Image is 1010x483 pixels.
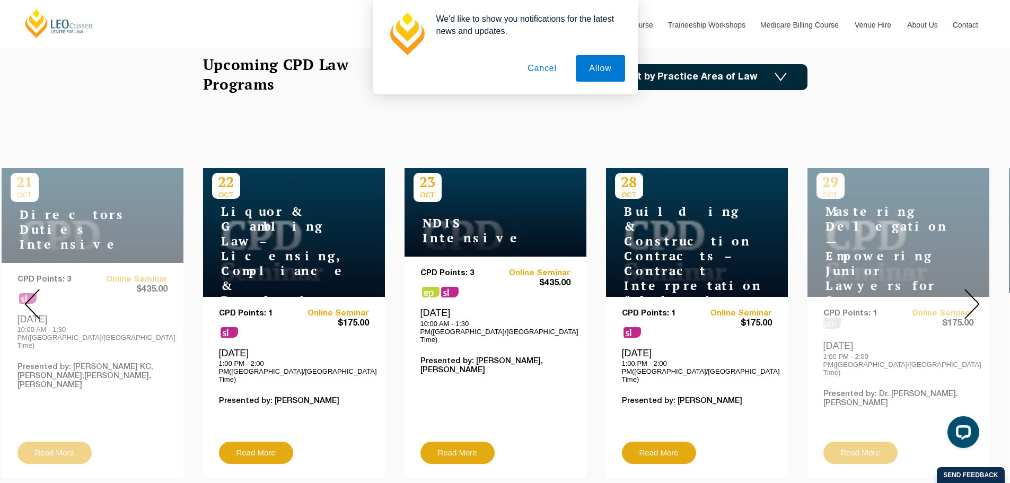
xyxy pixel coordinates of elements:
[514,55,570,82] button: Cancel
[414,191,442,199] span: OCT
[219,359,369,383] p: 1:00 PM - 2:00 PM([GEOGRAPHIC_DATA]/[GEOGRAPHIC_DATA] Time)
[697,309,772,318] a: Online Seminar
[219,309,294,318] p: CPD Points: 1
[622,359,772,383] p: 1:00 PM - 2:00 PM([GEOGRAPHIC_DATA]/[GEOGRAPHIC_DATA] Time)
[420,307,570,343] div: [DATE]
[964,289,980,319] img: Next
[420,320,570,344] p: 10:00 AM - 1:30 PM([GEOGRAPHIC_DATA]/[GEOGRAPHIC_DATA] Time)
[697,318,772,329] span: $175.00
[422,287,440,297] span: ps
[495,278,570,289] span: $435.00
[414,173,442,191] p: 23
[385,13,428,55] img: notification icon
[212,173,240,191] p: 22
[420,442,495,464] a: Read More
[221,327,238,338] span: sl
[622,347,772,383] div: [DATE]
[219,397,369,406] p: Presented by: [PERSON_NAME]
[219,442,293,464] a: Read More
[622,309,697,318] p: CPD Points: 1
[294,309,369,318] a: Online Seminar
[939,412,983,456] iframe: LiveChat chat widget
[420,269,496,278] p: CPD Points: 3
[219,347,369,383] div: [DATE]
[212,204,345,308] h4: Liquor & Gambling Law – Licensing, Compliance & Regulations
[622,397,772,406] p: Presented by: [PERSON_NAME]
[615,204,748,323] h4: Building & Construction Contracts – Contract Interpretation following Pafburn
[294,318,369,329] span: $175.00
[24,289,40,319] img: Prev
[622,442,696,464] a: Read More
[428,13,625,37] div: We'd like to show you notifications for the latest news and updates.
[623,327,641,338] span: sl
[615,173,643,191] p: 28
[414,216,546,245] h4: NDIS Intensive
[420,357,570,375] p: Presented by: [PERSON_NAME],[PERSON_NAME]
[576,55,625,82] button: Allow
[495,269,570,278] a: Online Seminar
[615,191,643,199] span: OCT
[441,287,459,297] span: sl
[212,191,240,199] span: OCT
